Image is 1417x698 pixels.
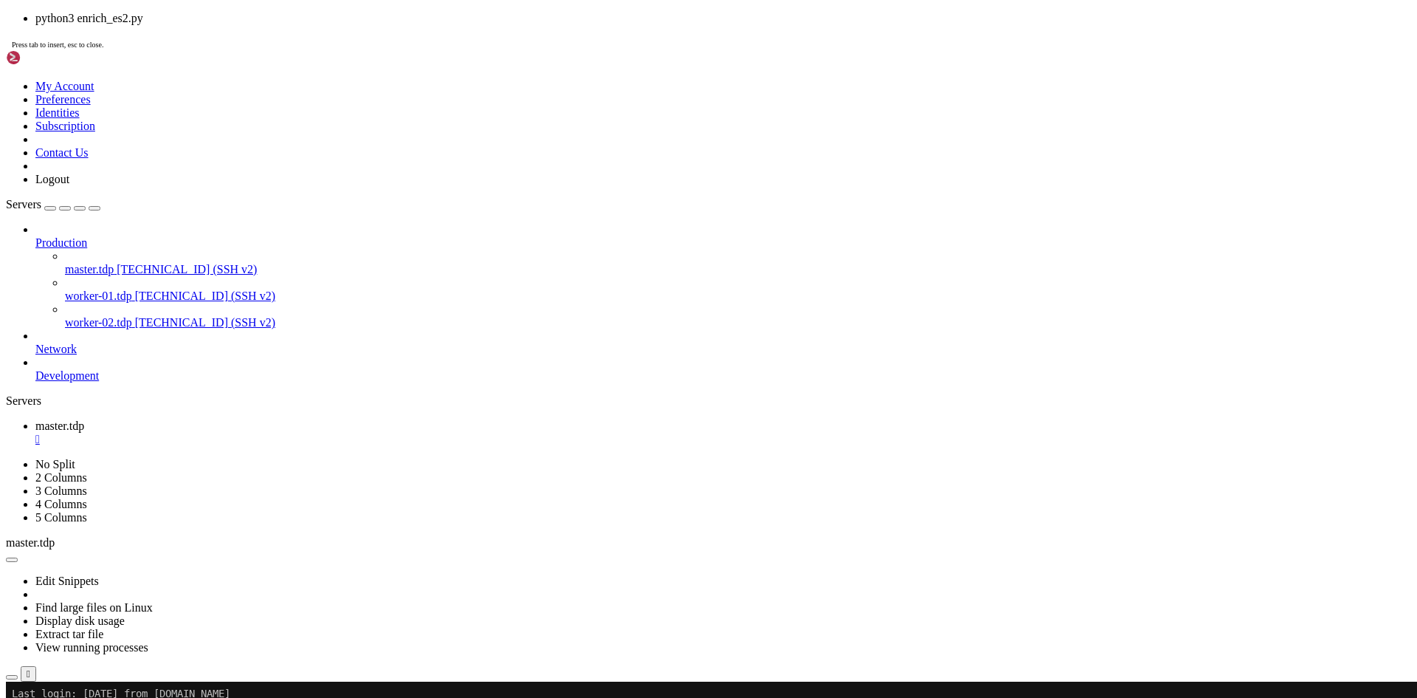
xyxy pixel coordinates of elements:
span: [TECHNICAL_ID] (SSH v2) [135,290,275,302]
li: python3 enrich_es2.py [35,12,1411,25]
a: master.tdp [TECHNICAL_ID] (SSH v2) [65,263,1411,276]
x-row: drwxr-xr-x 19 devadmin devadmin 295 [DATE] 15:15 [6,119,1225,131]
x-row: -rw-r--r-- 1 devadmin devadmin [DATE] 16:31 enrich_es.py [6,169,1225,182]
img: Shellngn [6,50,91,65]
div: Servers [6,394,1411,408]
x-row: -rw-r--r-- 1 devadmin devadmin 22 [DATE] test_a.txt [6,69,1225,81]
a: Extract tar file [35,628,103,640]
span: [TECHNICAL_ID] (SSH v2) [135,316,275,329]
x-row: -rw------- 1 devadmin devadmin 136 [DATE] devadmin.keytab [6,44,1225,56]
a: No Split [35,458,75,471]
div: (38, 16) [242,207,248,219]
span: Network [35,343,77,355]
li: Development [35,356,1411,383]
a: 4 Columns [35,498,87,510]
li: master.tdp [TECHNICAL_ID] (SSH v2) [65,250,1411,276]
a: Edit Snippets [35,575,99,587]
span: [DOMAIN_NAME] [289,106,366,118]
a: worker-01.tdp [TECHNICAL_ID] (SSH v2) [65,290,1411,303]
a: 2 Columns [35,471,87,484]
span: [TECHNICAL_ID] (SSH v2) [117,263,257,276]
button:  [21,666,36,682]
span: Press tab to insert, esc to close. [12,41,103,49]
a: Preferences [35,93,91,106]
span: worker-01.tdp [65,290,132,302]
span: master.tdp [35,420,84,432]
x-row: -rw-r--r-- 1 root root 155202 [DATE] 08:42 output-webserver.txt [6,131,1225,144]
x-row: -rw-r--r-- 1 devadmin devadmin 636 [DATE] 09:20 script.py [6,194,1225,207]
a: worker-02.tdp [TECHNICAL_ID] (SSH v2) [65,316,1411,329]
li: worker-01.tdp [TECHNICAL_ID] (SSH v2) [65,276,1411,303]
a: Display disk usage [35,615,125,627]
div:  [27,668,30,680]
span: master.tdp [65,263,114,276]
a: Find large files on Linux [35,601,153,614]
span: Servers [6,198,41,211]
a:  [35,433,1411,446]
span: TheK8sBook [325,119,384,131]
x-row: -rw-r--r-- 1 devadmin devadmin 473 [DATE] script2.py [6,94,1225,106]
span: master.tdp [6,536,55,549]
li: Production [35,223,1411,329]
a: Contact Us [35,146,89,159]
x-row: [devadmin@master ~]$ python3 enrich_es.py [6,207,1225,219]
span: Development [35,369,99,382]
a: Logout [35,173,69,185]
a: master.tdp [35,420,1411,446]
a: Network [35,343,1411,356]
a: Servers [6,198,100,211]
x-row: -rwxr--r-- 1 devadmin devadmin 318 [DATE] 16:29 [6,157,1225,169]
x-row: -rw-r--r-- 1 devadmin devadmin 37 [DATE] employee.txt [6,56,1225,69]
a: Identities [35,106,80,119]
a: 3 Columns [35,485,87,497]
a: Development [35,369,1411,383]
a: 5 Columns [35,511,87,524]
a: Subscription [35,120,95,132]
x-row: -rw------- 1 devadmin devadmin 136 [DATE] 11:11 quangtm2.keytab [6,144,1225,157]
a: View running processes [35,641,148,654]
span: worker-02.tdp [65,316,132,329]
x-row: total 150308 [6,31,1225,44]
li: Network [35,329,1411,356]
x-row: -rw-r--r-- 1 devadmin devadmin [DATE] 16:04 move_index_es.py [6,182,1225,194]
span: pyspark_venv.tar.gz [289,81,401,93]
x-row: [devadmin@master ~]$ ll -tr [6,18,1225,31]
span: [DOMAIN_NAME] [325,157,401,168]
span: Production [35,236,87,249]
x-row: -rwxr--r-- 1 devadmin devadmin 299 [DATE] [6,106,1225,119]
li: worker-02.tdp [TECHNICAL_ID] (SSH v2) [65,303,1411,329]
x-row: -rw------- 1 devadmin devadmin 153717117 [DATE] [6,81,1225,94]
x-row: Last login: [DATE] from [DOMAIN_NAME] [6,6,1225,18]
a: Production [35,236,1411,250]
a: My Account [35,80,94,92]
